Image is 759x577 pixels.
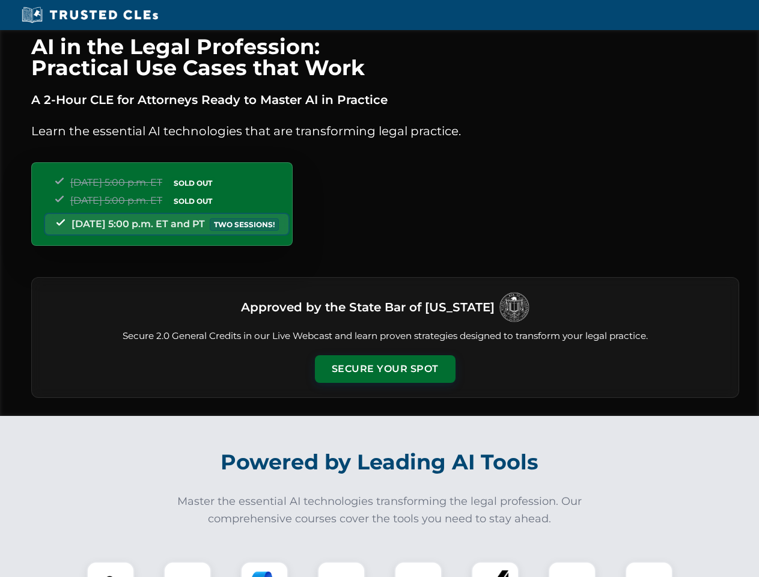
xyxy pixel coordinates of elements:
h2: Powered by Leading AI Tools [47,441,713,483]
h1: AI in the Legal Profession: Practical Use Cases that Work [31,36,739,78]
button: Secure Your Spot [315,355,456,383]
img: Logo [499,292,529,322]
span: [DATE] 5:00 p.m. ET [70,177,162,188]
p: Secure 2.0 General Credits in our Live Webcast and learn proven strategies designed to transform ... [46,329,724,343]
span: SOLD OUT [169,195,216,207]
span: SOLD OUT [169,177,216,189]
img: Trusted CLEs [18,6,162,24]
p: Master the essential AI technologies transforming the legal profession. Our comprehensive courses... [169,493,590,528]
span: [DATE] 5:00 p.m. ET [70,195,162,206]
h3: Approved by the State Bar of [US_STATE] [241,296,495,318]
p: A 2-Hour CLE for Attorneys Ready to Master AI in Practice [31,90,739,109]
p: Learn the essential AI technologies that are transforming legal practice. [31,121,739,141]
